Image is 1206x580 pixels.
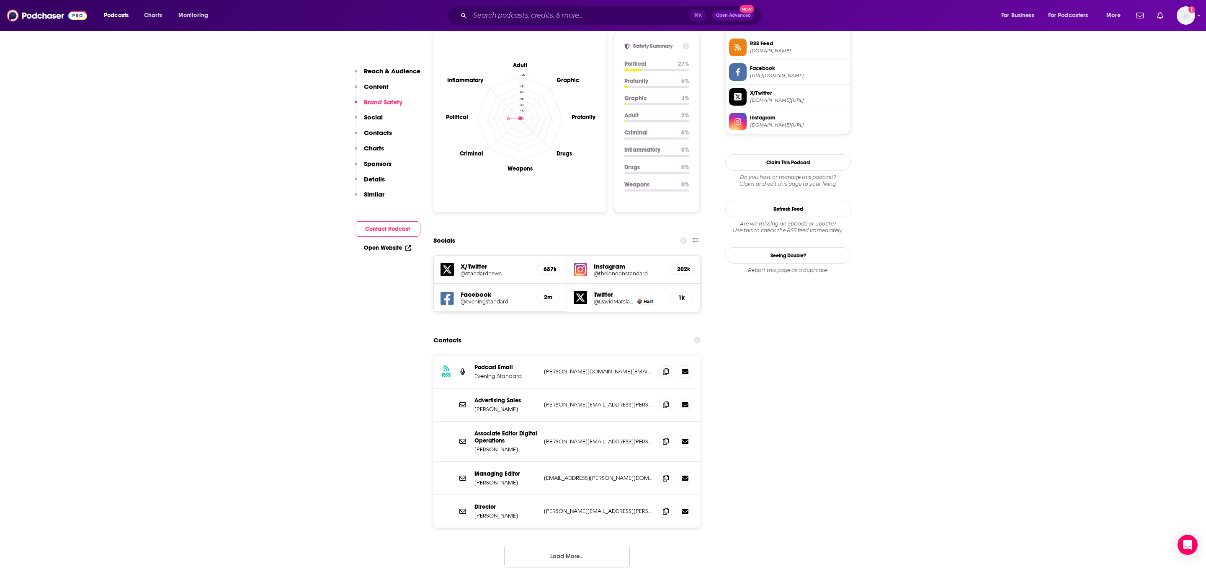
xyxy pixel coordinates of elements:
a: @DavidMarslandia [594,298,634,305]
span: feeds.acast.com [750,48,847,54]
button: Contacts [355,129,392,144]
text: Inflammatory [447,76,484,83]
text: Weapons [508,165,533,172]
p: 2 % [681,112,689,119]
a: Seeing Double? [725,247,851,264]
p: Criminal [624,129,675,136]
tspan: 75 [520,83,523,87]
p: [PERSON_NAME] [474,479,537,486]
tspan: 30 [520,103,523,106]
p: Charts [364,144,384,152]
p: Evening Standard [474,373,537,380]
p: [EMAIL_ADDRESS][PERSON_NAME][DOMAIN_NAME] [544,474,653,482]
p: [PERSON_NAME] [474,446,537,453]
tspan: 0 [520,116,522,119]
div: Open Intercom Messenger [1178,535,1198,555]
p: 27 % [678,60,689,67]
p: Similar [364,190,384,198]
span: Host [644,299,653,304]
p: [PERSON_NAME][EMAIL_ADDRESS][PERSON_NAME][DOMAIN_NAME] [544,438,653,445]
span: For Podcasters [1048,10,1088,21]
a: Show notifications dropdown [1133,8,1147,23]
button: Reach & Audience [355,67,420,83]
tspan: 60 [520,90,523,94]
img: Podchaser - Follow, Share and Rate Podcasts [7,8,87,23]
span: Logged in as FIREPodchaser25 [1177,6,1195,25]
p: Graphic [624,95,675,102]
span: instagram.com/thelondonstandard [750,122,847,128]
button: Social [355,113,383,129]
p: Podcast Email [474,364,537,371]
p: 3 % [681,95,689,102]
button: Brand Safety [355,98,402,114]
span: twitter.com/standardnews [750,97,847,104]
p: Political [624,60,671,67]
svg: Add a profile image [1188,6,1195,13]
button: Load More... [504,545,630,567]
a: Open Website [364,244,411,251]
p: Contacts [364,129,392,137]
p: Adult [624,112,675,119]
h2: Safety Summary [633,43,679,49]
span: ⌘ K [690,10,706,21]
a: Facebook[URL][DOMAIN_NAME] [729,63,847,81]
p: [PERSON_NAME] [474,406,537,413]
p: Reach & Audience [364,67,420,75]
p: Sponsors [364,160,392,168]
text: Political [446,113,468,120]
p: Associate Editor Digital Operations [474,430,537,444]
a: @standardnews [461,270,530,277]
p: [PERSON_NAME] [474,512,537,519]
text: Profanity [572,113,596,120]
p: Managing Editor [474,470,537,477]
h5: 202k [677,266,686,273]
div: Report this page as a duplicate. [725,267,851,274]
img: David Marsland [637,299,642,304]
p: Inflammatory [624,146,675,153]
p: 0 % [681,129,689,136]
span: https://www.facebook.com/eveningstandard [750,72,847,79]
a: @eveningstandard [461,298,530,305]
div: Are we missing an episode or update? Use this to check the RSS feed immediately. [725,220,851,234]
p: [PERSON_NAME][DOMAIN_NAME][EMAIL_ADDRESS][PERSON_NAME][DOMAIN_NAME] [544,368,653,375]
a: RSS Feed[DOMAIN_NAME] [729,39,847,56]
p: Content [364,83,389,91]
a: Instagram[DOMAIN_NAME][URL] [729,113,847,130]
p: 0 % [681,146,689,153]
text: Criminal [460,150,483,157]
span: Do you host or manage this podcast? [725,174,851,181]
button: Contact Podcast [355,221,420,237]
span: X/Twitter [750,89,847,97]
button: open menu [1043,9,1100,22]
button: Open AdvancedNew [712,10,755,21]
p: 0 % [681,181,689,188]
p: Director [474,503,537,510]
h2: Socials [433,233,455,249]
span: Charts [144,10,162,21]
button: Similar [355,190,384,206]
p: 0 % [681,164,689,171]
button: open menu [995,9,1045,22]
span: Podcasts [104,10,129,21]
p: 6 % [681,78,689,85]
span: Monitoring [178,10,208,21]
button: open menu [98,9,139,22]
p: Drugs [624,164,675,171]
h3: RSS [442,372,451,378]
tspan: 45 [520,96,523,100]
button: Refresh Feed [725,201,851,217]
h5: @thelondonstandard [594,270,663,277]
a: Show notifications dropdown [1154,8,1167,23]
button: open menu [173,9,219,22]
button: Sponsors [355,160,392,175]
text: Adult [513,61,528,68]
h5: Instagram [594,262,663,270]
h2: Contacts [433,332,461,348]
p: [PERSON_NAME][EMAIL_ADDRESS][PERSON_NAME][DOMAIN_NAME] [544,401,653,408]
img: iconImage [574,263,587,276]
p: Weapons [624,181,675,188]
button: Content [355,83,389,98]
